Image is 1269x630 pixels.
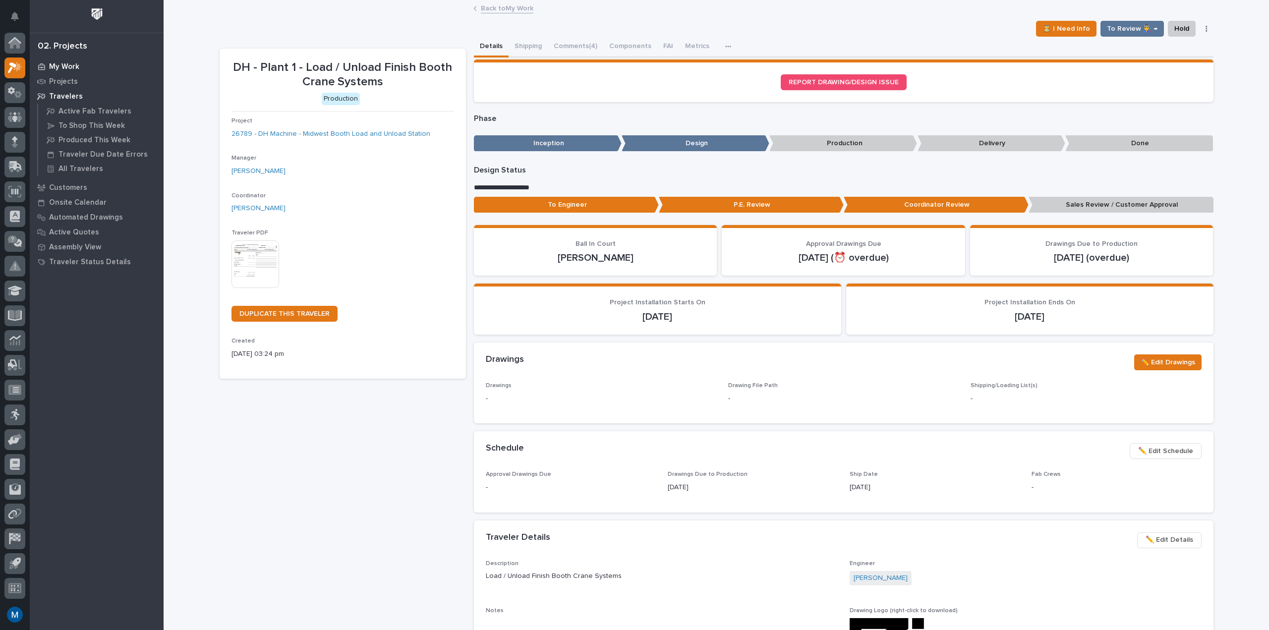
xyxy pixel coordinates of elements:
[38,118,164,132] a: To Shop This Week
[38,162,164,175] a: All Travelers
[850,561,875,567] span: Engineer
[49,243,101,252] p: Assembly View
[1032,471,1061,477] span: Fab Crews
[1138,445,1193,457] span: ✏️ Edit Schedule
[58,107,131,116] p: Active Fab Travelers
[231,349,454,359] p: [DATE] 03:24 pm
[30,74,164,89] a: Projects
[1045,240,1138,247] span: Drawings Due to Production
[509,37,548,57] button: Shipping
[668,471,748,477] span: Drawings Due to Production
[474,166,1213,175] p: Design Status
[850,482,1020,493] p: [DATE]
[30,239,164,254] a: Assembly View
[854,573,908,583] a: [PERSON_NAME]
[231,166,286,176] a: [PERSON_NAME]
[806,240,881,247] span: Approval Drawings Due
[679,37,715,57] button: Metrics
[486,608,504,614] span: Notes
[38,41,87,52] div: 02. Projects
[231,155,256,161] span: Manager
[971,383,1038,389] span: Shipping/Loading List(s)
[610,299,705,306] span: Project Installation Starts On
[1100,21,1164,37] button: To Review 👨‍🏭 →
[38,104,164,118] a: Active Fab Travelers
[858,311,1202,323] p: [DATE]
[88,5,106,23] img: Workspace Logo
[486,394,716,404] p: -
[486,532,550,543] h2: Traveler Details
[231,203,286,214] a: [PERSON_NAME]
[474,135,622,152] p: Inception
[576,240,616,247] span: Ball In Court
[486,482,656,493] p: -
[603,37,657,57] button: Components
[1174,23,1189,35] span: Hold
[1032,482,1202,493] p: -
[1036,21,1096,37] button: ⏳ I Need Info
[231,60,454,89] p: DH - Plant 1 - Load / Unload Finish Booth Crane Systems
[49,77,78,86] p: Projects
[984,299,1075,306] span: Project Installation Ends On
[49,258,131,267] p: Traveler Status Details
[769,135,917,152] p: Production
[30,59,164,74] a: My Work
[49,228,99,237] p: Active Quotes
[30,225,164,239] a: Active Quotes
[30,210,164,225] a: Automated Drawings
[231,230,268,236] span: Traveler PDF
[58,121,125,130] p: To Shop This Week
[38,133,164,147] a: Produced This Week
[486,383,512,389] span: Drawings
[30,180,164,195] a: Customers
[657,37,679,57] button: FAI
[1146,534,1193,546] span: ✏️ Edit Details
[789,79,899,86] span: REPORT DRAWING/DESIGN ISSUE
[38,147,164,161] a: Traveler Due Date Errors
[231,118,252,124] span: Project
[474,37,509,57] button: Details
[1065,135,1213,152] p: Done
[1130,443,1202,459] button: ✏️ Edit Schedule
[622,135,769,152] p: Design
[30,254,164,269] a: Traveler Status Details
[58,136,130,145] p: Produced This Week
[781,74,907,90] a: REPORT DRAWING/DESIGN ISSUE
[844,197,1029,213] p: Coordinator Review
[49,62,79,71] p: My Work
[4,6,25,27] button: Notifications
[474,197,659,213] p: To Engineer
[1107,23,1157,35] span: To Review 👨‍🏭 →
[486,354,524,365] h2: Drawings
[1168,21,1196,37] button: Hold
[231,193,266,199] span: Coordinator
[918,135,1065,152] p: Delivery
[548,37,603,57] button: Comments (4)
[850,471,878,477] span: Ship Date
[486,443,524,454] h2: Schedule
[49,213,123,222] p: Automated Drawings
[1042,23,1090,35] span: ⏳ I Need Info
[486,561,519,567] span: Description
[486,571,838,581] p: Load / Unload Finish Booth Crane Systems
[30,89,164,104] a: Travelers
[1029,197,1213,213] p: Sales Review / Customer Approval
[231,338,255,344] span: Created
[982,252,1202,264] p: [DATE] (overdue)
[481,2,533,13] a: Back toMy Work
[49,92,83,101] p: Travelers
[486,311,829,323] p: [DATE]
[231,306,338,322] a: DUPLICATE THIS TRAVELER
[1137,532,1202,548] button: ✏️ Edit Details
[734,252,953,264] p: [DATE] (⏰ overdue)
[728,394,730,404] p: -
[1134,354,1202,370] button: ✏️ Edit Drawings
[1141,356,1195,368] span: ✏️ Edit Drawings
[322,93,360,105] div: Production
[971,394,1201,404] p: -
[4,604,25,625] button: users-avatar
[49,198,107,207] p: Onsite Calendar
[486,252,705,264] p: [PERSON_NAME]
[58,165,103,173] p: All Travelers
[239,310,330,317] span: DUPLICATE THIS TRAVELER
